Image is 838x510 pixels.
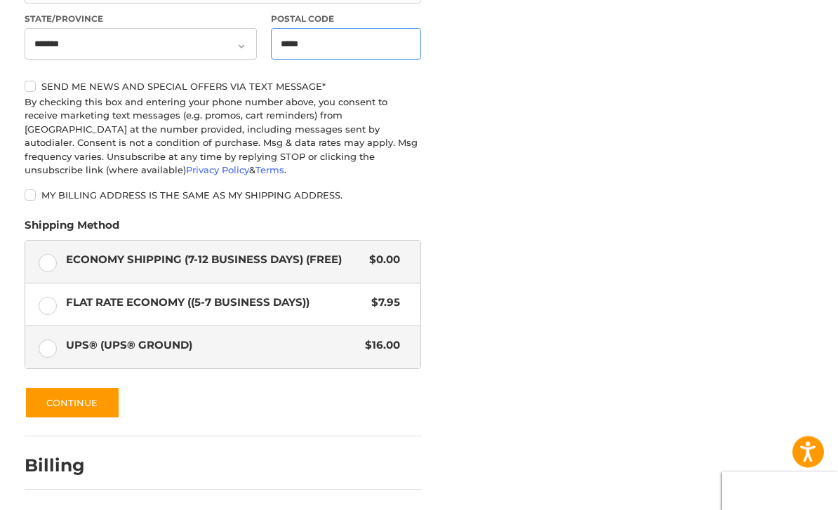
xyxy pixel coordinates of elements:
span: Economy Shipping (7-12 Business Days) (Free) [66,253,362,269]
a: Terms [255,165,284,176]
label: State/Province [25,13,258,26]
span: $7.95 [364,295,400,311]
span: $0.00 [362,253,400,269]
h2: Billing [25,455,107,477]
span: Flat Rate Economy ((5-7 Business Days)) [66,295,364,311]
legend: Shipping Method [25,218,119,241]
button: Continue [25,387,120,420]
a: Privacy Policy [186,165,249,176]
label: Postal Code [271,13,422,26]
span: $16.00 [358,338,400,354]
label: My billing address is the same as my shipping address. [25,190,422,201]
div: By checking this box and entering your phone number above, you consent to receive marketing text ... [25,96,422,178]
iframe: Google Customer Reviews [722,472,838,510]
label: Send me news and special offers via text message* [25,81,422,93]
span: UPS® (UPS® Ground) [66,338,358,354]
